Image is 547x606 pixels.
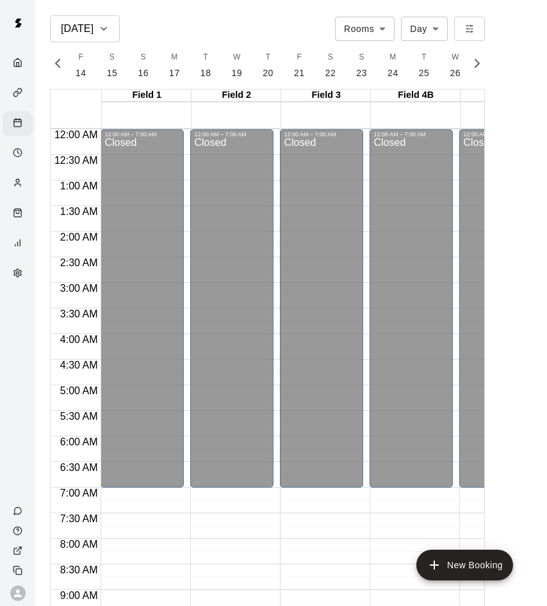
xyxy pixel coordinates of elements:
[463,138,539,492] div: Closed
[57,513,101,524] span: 7:30 AM
[284,47,315,84] button: F21
[65,47,97,84] button: F14
[5,10,31,36] img: Swift logo
[346,47,377,84] button: S23
[280,129,363,488] div: 12:00 AM – 7:00 AM: Closed
[127,47,159,84] button: S16
[50,15,120,42] button: [DATE]
[3,541,35,561] a: View public page
[359,51,364,64] span: S
[57,411,101,422] span: 5:30 AM
[101,129,184,488] div: 12:00 AM – 7:00 AM: Closed
[377,47,409,84] button: M24
[57,488,101,498] span: 7:00 AM
[233,51,241,64] span: W
[388,67,398,80] p: 24
[373,138,449,492] div: Closed
[463,131,539,138] div: 12:00 AM – 7:00 AM
[3,561,35,580] div: Copy public page link
[194,138,270,492] div: Closed
[356,67,367,80] p: 23
[57,385,101,396] span: 5:00 AM
[57,232,101,243] span: 2:00 AM
[57,257,101,268] span: 2:30 AM
[141,51,146,64] span: S
[203,51,208,64] span: T
[409,47,440,84] button: T25
[389,51,396,64] span: M
[78,51,83,64] span: F
[57,462,101,473] span: 6:30 AM
[328,51,333,64] span: S
[200,67,211,80] p: 18
[57,564,101,575] span: 8:30 AM
[104,131,180,138] div: 12:00 AM – 7:00 AM
[459,129,543,488] div: 12:00 AM – 7:00 AM: Closed
[284,131,359,138] div: 12:00 AM – 7:00 AM
[190,129,273,488] div: 12:00 AM – 7:00 AM: Closed
[421,51,427,64] span: T
[57,590,101,601] span: 9:00 AM
[57,539,101,550] span: 8:00 AM
[57,283,101,294] span: 3:00 AM
[294,67,305,80] p: 21
[194,131,270,138] div: 12:00 AM – 7:00 AM
[439,47,471,84] button: W26
[107,67,118,80] p: 15
[57,334,101,345] span: 4:00 AM
[416,550,513,580] button: add
[370,129,453,488] div: 12:00 AM – 7:00 AM: Closed
[315,47,347,84] button: S22
[401,17,448,40] div: Day
[3,501,35,521] a: Contact Us
[266,51,271,64] span: T
[325,67,336,80] p: 22
[3,521,35,541] a: Visit help center
[335,17,395,40] div: Rooms
[169,67,180,80] p: 17
[252,47,284,84] button: T20
[371,90,461,102] div: Field 4B
[110,51,115,64] span: S
[57,180,101,191] span: 1:00 AM
[222,47,253,84] button: W19
[452,51,459,64] span: W
[171,51,177,64] span: M
[192,90,281,102] div: Field 2
[419,67,430,80] p: 25
[232,67,243,80] p: 19
[190,47,222,84] button: T18
[97,47,128,84] button: S15
[61,20,94,38] h6: [DATE]
[104,138,180,492] div: Closed
[159,47,190,84] button: M17
[57,436,101,447] span: 6:00 AM
[284,138,359,492] div: Closed
[450,67,461,80] p: 26
[263,67,273,80] p: 20
[102,90,192,102] div: Field 1
[373,131,449,138] div: 12:00 AM – 7:00 AM
[57,206,101,217] span: 1:30 AM
[281,90,371,102] div: Field 3
[138,67,149,80] p: 16
[297,51,302,64] span: F
[51,155,101,166] span: 12:30 AM
[76,67,86,80] p: 14
[51,129,101,140] span: 12:00 AM
[57,360,101,371] span: 4:30 AM
[57,308,101,319] span: 3:30 AM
